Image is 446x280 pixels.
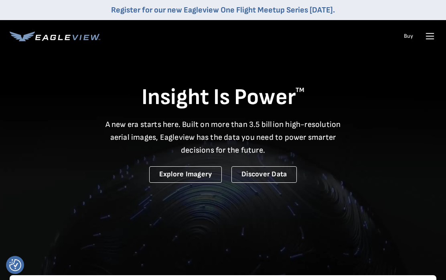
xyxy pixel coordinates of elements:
[111,5,335,15] a: Register for our new Eagleview One Flight Meetup Series [DATE].
[9,259,21,271] img: Revisit consent button
[149,166,222,183] a: Explore Imagery
[100,118,346,157] p: A new era starts here. Built on more than 3.5 billion high-resolution aerial images, Eagleview ha...
[296,86,304,94] sup: TM
[231,166,297,183] a: Discover Data
[9,259,21,271] button: Consent Preferences
[10,84,436,112] h1: Insight Is Power
[404,33,413,40] a: Buy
